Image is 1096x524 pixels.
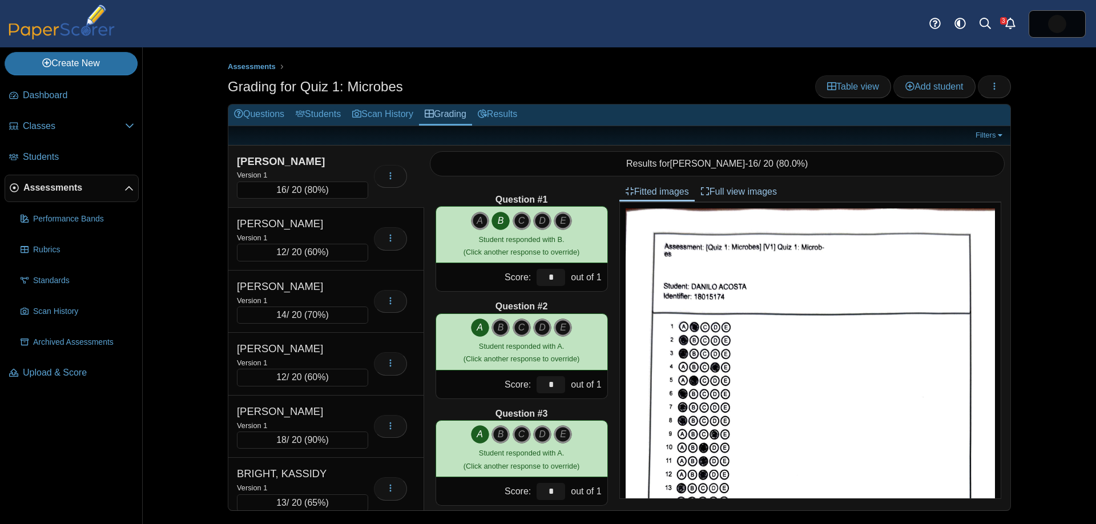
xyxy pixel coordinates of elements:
div: [PERSON_NAME] [237,154,351,169]
a: Scan History [346,104,419,126]
small: Version 1 [237,233,267,242]
div: [PERSON_NAME] [237,404,351,419]
small: Version 1 [237,358,267,367]
i: C [513,425,531,444]
span: 80.0% [779,159,805,168]
span: 16 [748,159,758,168]
span: Student responded with A. [479,449,564,457]
span: 60% [307,372,325,382]
span: [PERSON_NAME] [670,159,746,168]
span: Assessments [228,62,276,71]
span: 70% [307,310,325,320]
a: Classes [5,113,139,140]
span: Scan History [33,306,134,317]
a: Performance Bands [16,205,139,233]
i: A [471,319,489,337]
div: / 20 ( ) [237,182,368,199]
i: D [533,212,551,230]
div: [PERSON_NAME] [237,216,351,231]
div: / 20 ( ) [237,244,368,261]
span: 65% [307,498,325,507]
a: Dashboard [5,82,139,110]
span: 18 [276,435,287,445]
a: ps.hreErqNOxSkiDGg1 [1029,10,1086,38]
span: 60% [307,247,325,257]
span: Student responded with A. [479,342,564,350]
small: (Click another response to override) [464,342,579,363]
a: Rubrics [16,236,139,264]
span: Students [23,151,134,163]
b: Question #3 [495,408,548,420]
span: Standards [33,275,134,287]
div: [PERSON_NAME] [237,279,351,294]
a: PaperScorer [5,31,119,41]
img: PaperScorer [5,5,119,39]
a: Grading [419,104,472,126]
a: Students [290,104,346,126]
span: Classes [23,120,125,132]
a: Upload & Score [5,360,139,387]
div: / 20 ( ) [237,369,368,386]
a: Assessments [225,60,279,74]
div: Score: [436,263,534,291]
span: Micah Willis [1048,15,1066,33]
span: 90% [307,435,325,445]
div: Results for - / 20 ( ) [430,151,1005,176]
i: E [554,319,572,337]
a: Questions [228,104,290,126]
span: Student responded with B. [479,235,565,244]
img: ps.hreErqNOxSkiDGg1 [1048,15,1066,33]
a: Create New [5,52,138,75]
span: 12 [276,372,287,382]
small: (Click another response to override) [464,235,579,256]
i: B [491,319,510,337]
div: / 20 ( ) [237,307,368,324]
span: Table view [827,82,879,91]
span: Upload & Score [23,366,134,379]
i: E [554,212,572,230]
div: out of 1 [568,477,607,505]
span: 14 [276,310,287,320]
b: Question #2 [495,300,548,313]
h1: Grading for Quiz 1: Microbes [228,77,403,96]
span: Assessments [23,182,124,194]
i: D [533,319,551,337]
i: A [471,212,489,230]
a: Filters [973,130,1008,141]
small: Version 1 [237,171,267,179]
a: Standards [16,267,139,295]
small: Version 1 [237,296,267,305]
div: / 20 ( ) [237,432,368,449]
div: out of 1 [568,263,607,291]
a: Students [5,144,139,171]
small: Version 1 [237,483,267,492]
a: Results [472,104,523,126]
div: [PERSON_NAME] [237,341,351,356]
b: Question #1 [495,194,548,206]
small: (Click another response to override) [464,449,579,470]
span: Archived Assessments [33,337,134,348]
div: Score: [436,477,534,505]
span: Rubrics [33,244,134,256]
span: Add student [905,82,963,91]
span: 80% [307,185,325,195]
i: E [554,425,572,444]
a: Fitted images [619,182,695,201]
a: Assessments [5,175,139,202]
div: out of 1 [568,370,607,398]
span: Dashboard [23,89,134,102]
div: Score: [436,370,534,398]
div: / 20 ( ) [237,494,368,511]
i: C [513,212,531,230]
i: B [491,425,510,444]
a: Add student [893,75,975,98]
span: 13 [276,498,287,507]
small: Version 1 [237,421,267,430]
a: Archived Assessments [16,329,139,356]
i: A [471,425,489,444]
a: Alerts [998,11,1023,37]
i: B [491,212,510,230]
a: Scan History [16,298,139,325]
div: BRIGHT, KASSIDY [237,466,351,481]
a: Table view [815,75,891,98]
